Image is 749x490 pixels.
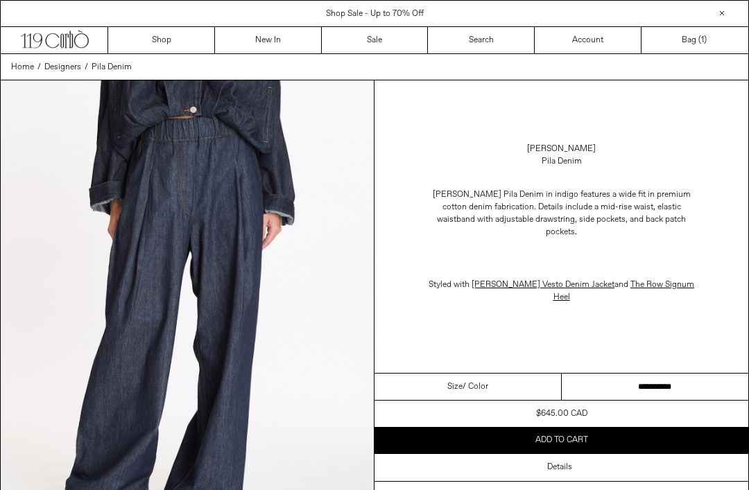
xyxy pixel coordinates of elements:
a: Sale [322,27,429,53]
span: / [85,61,88,73]
a: Designers [44,61,81,73]
p: Styled with [423,272,700,310]
span: Home [11,62,34,73]
div: Pila Denim [542,155,582,168]
a: Pila Denim [92,61,132,73]
span: 1 [701,35,704,46]
span: Add to cart [535,435,588,446]
a: Shop [108,27,215,53]
span: and [470,279,694,303]
span: Size [447,380,463,393]
span: Designers [44,62,81,73]
h3: Details [547,462,572,472]
span: ) [701,34,707,46]
div: $645.00 CAD [536,408,587,420]
a: Home [11,61,34,73]
span: Pila Denim [92,62,132,73]
a: New In [215,27,322,53]
a: [PERSON_NAME] Vesto Denim Jacket [472,279,614,290]
span: / [37,61,41,73]
button: Add to cart [374,427,748,453]
p: [PERSON_NAME] Pila Denim in indigo features a wide fit in premium cotton denim fabrication. Detai... [423,182,700,245]
a: Search [428,27,535,53]
a: Shop Sale - Up to 70% Off [326,8,424,19]
a: [PERSON_NAME] [527,143,596,155]
a: Bag () [642,27,748,53]
a: Account [535,27,642,53]
span: / Color [463,380,488,393]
